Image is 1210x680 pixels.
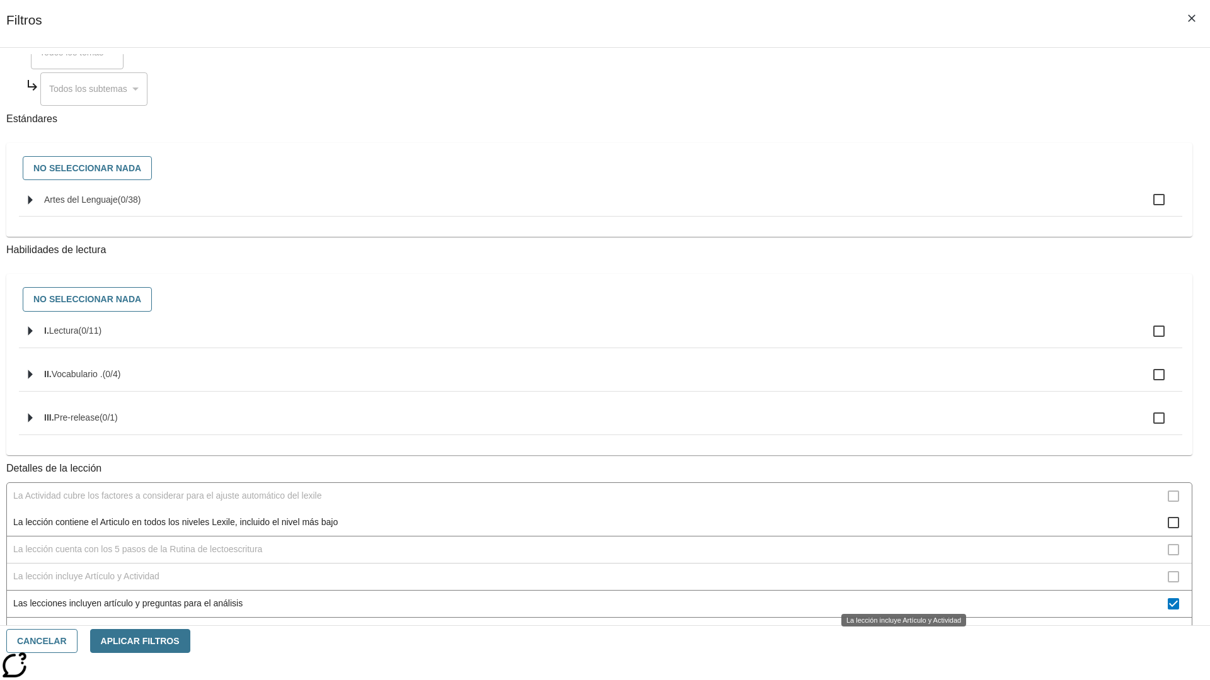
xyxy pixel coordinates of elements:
button: No seleccionar nada [23,287,152,312]
div: La lección incluye Artículo y Actividad [841,614,966,626]
p: Detalles de la lección [6,462,1192,476]
button: Cerrar los filtros del Menú lateral [1178,5,1205,31]
span: 0 estándares seleccionados/38 estándares en grupo [118,195,141,205]
span: Lectura [49,326,79,336]
span: Vocabulario . [52,369,103,379]
span: 0 estándares seleccionados/11 estándares en grupo [78,326,101,336]
span: Pre-release [54,412,100,422]
div: Seleccione una Asignatura [40,72,147,106]
span: II. [44,369,52,379]
ul: Detalles de la lección [6,482,1192,645]
button: Aplicar Filtros [90,629,190,654]
button: No seleccionar nada [23,156,152,181]
span: Artes del Lenguaje [44,195,118,205]
span: Las lecciones incluyen artículo y preguntas para el análisis [13,597,1168,610]
ul: Seleccione estándares [19,183,1182,227]
p: Estándares [6,112,1192,127]
span: La lección contiene el Articulo en todos los niveles Lexile, incluido el nivel más bajo [13,516,1168,529]
ul: Seleccione habilidades [19,315,1182,445]
span: I. [44,326,49,336]
div: La lección contiene el Articulo en todos los niveles Lexile, incluido el nivel más bajo [7,509,1192,536]
button: Cancelar [6,629,78,654]
div: Las lecciones incluyen artículo y preguntas para el análisis [7,590,1192,618]
div: Seleccione habilidades [16,284,1182,315]
span: 0 estándares seleccionados/4 estándares en grupo [103,369,121,379]
span: III. [44,412,54,422]
span: 0 estándares seleccionados/1 estándares en grupo [100,412,118,422]
h1: Filtros [6,13,42,47]
div: Seleccione estándares [16,153,1182,184]
p: Habilidades de lectura [6,243,1192,258]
